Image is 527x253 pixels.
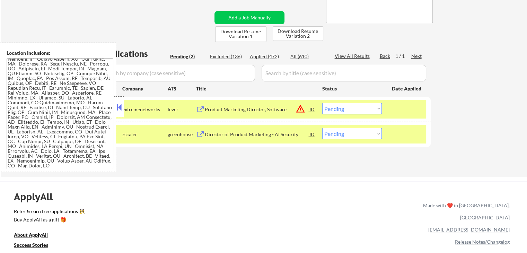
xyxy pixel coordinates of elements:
button: Download Resume Variation 2 [273,26,323,41]
div: Product Marketing Director, Software [205,106,309,113]
div: Back [380,53,391,60]
div: Company [122,85,168,92]
input: Search by company (case sensitive) [99,65,255,81]
div: Applied (472) [250,53,284,60]
div: JD [309,128,316,140]
u: About ApplyAll [14,232,48,238]
div: greenhouse [168,131,196,138]
div: View All Results [335,53,372,60]
button: Add a Job Manually [214,11,284,24]
a: Release Notes/Changelog [455,239,510,245]
div: Date Applied [392,85,422,92]
div: ATS [168,85,196,92]
div: Title [196,85,316,92]
div: Next [411,53,422,60]
div: Status [322,82,382,95]
div: Buy ApplyAll as a gift 🎁 [14,217,83,222]
div: Excluded (136) [210,53,245,60]
a: Buy ApplyAll as a gift 🎁 [14,216,83,225]
a: Refer & earn free applications 👯‍♀️ [14,209,278,216]
div: JD [309,103,316,115]
u: Success Stories [14,242,48,248]
a: About ApplyAll [14,232,58,240]
input: Search by title (case sensitive) [262,65,426,81]
div: ApplyAll [14,191,61,203]
div: All (610) [290,53,325,60]
div: Location Inclusions: [7,50,113,56]
button: warning_amber [296,104,305,114]
div: Made with ❤️ in [GEOGRAPHIC_DATA], [GEOGRAPHIC_DATA] [420,199,510,224]
div: extremenetworks [122,106,168,113]
div: lever [168,106,196,113]
div: 1 / 1 [395,53,411,60]
div: Pending (2) [170,53,205,60]
a: Success Stories [14,242,58,250]
button: Download Resume Variation 1 [215,26,266,42]
div: Applications [99,50,168,58]
a: [EMAIL_ADDRESS][DOMAIN_NAME] [428,227,510,233]
div: zscaler [122,131,168,138]
div: Director of Product Marketing - AI Security [205,131,309,138]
